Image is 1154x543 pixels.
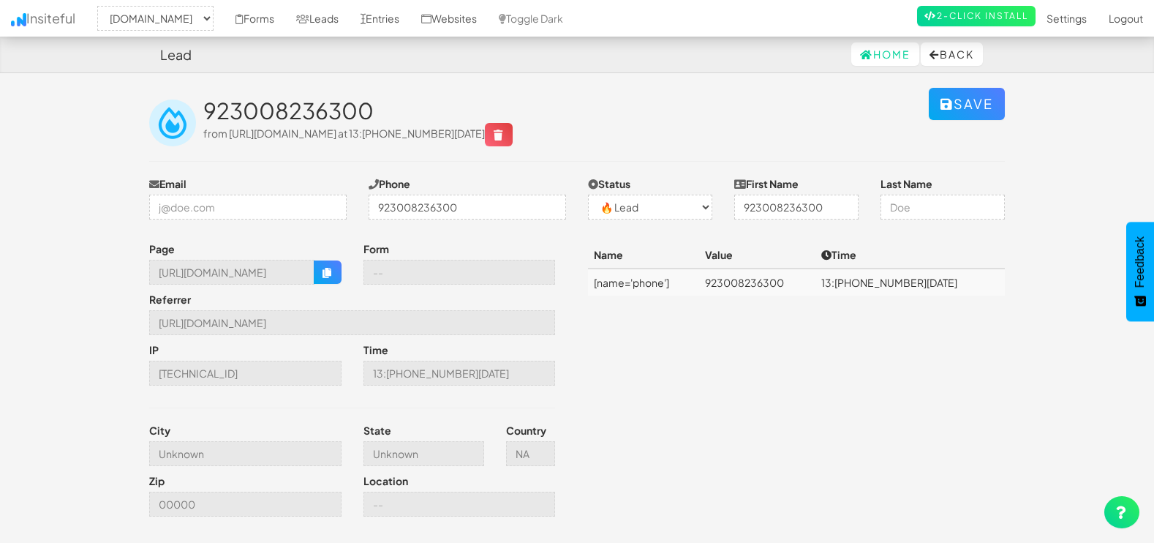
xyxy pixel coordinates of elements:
label: Page [149,241,175,256]
label: State [363,423,391,438]
button: Save [929,88,1005,120]
label: City [149,423,170,438]
label: Status [588,176,630,191]
a: Home [851,42,919,66]
th: Value [699,241,815,269]
label: Referrer [149,292,191,307]
td: [name='phone'] [588,269,699,296]
img: insiteful-lead.png [149,100,196,146]
button: Back [921,42,983,66]
input: -- [149,441,342,466]
label: Email [149,176,186,191]
label: Form [363,241,389,256]
th: Name [588,241,699,269]
input: (123)-456-7890 [369,195,566,220]
label: Country [506,423,546,438]
input: -- [363,492,556,517]
td: 923008236300 [699,269,815,296]
input: -- [506,441,556,466]
th: Time [815,241,1005,269]
a: 2-Click Install [917,6,1036,26]
button: Feedback - Show survey [1126,222,1154,321]
label: Time [363,342,388,357]
span: from [URL][DOMAIN_NAME] at 13:[PHONE_NUMBER][DATE] [203,127,513,140]
label: Last Name [880,176,932,191]
h4: Lead [160,48,192,62]
label: Zip [149,473,165,488]
img: icon.png [11,13,26,26]
label: IP [149,342,159,357]
input: -- [363,260,556,285]
input: -- [149,492,342,517]
input: -- [363,441,484,466]
td: 13:[PHONE_NUMBER][DATE] [815,269,1005,296]
input: Doe [880,195,1005,220]
span: Feedback [1134,236,1147,288]
input: -- [149,361,342,386]
input: -- [363,361,556,386]
input: j@doe.com [149,195,347,220]
label: First Name [734,176,799,191]
input: -- [149,310,555,335]
label: Phone [369,176,410,191]
h2: 923008236300 [203,99,929,123]
label: Location [363,473,408,488]
input: -- [149,260,314,285]
input: John [734,195,859,220]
